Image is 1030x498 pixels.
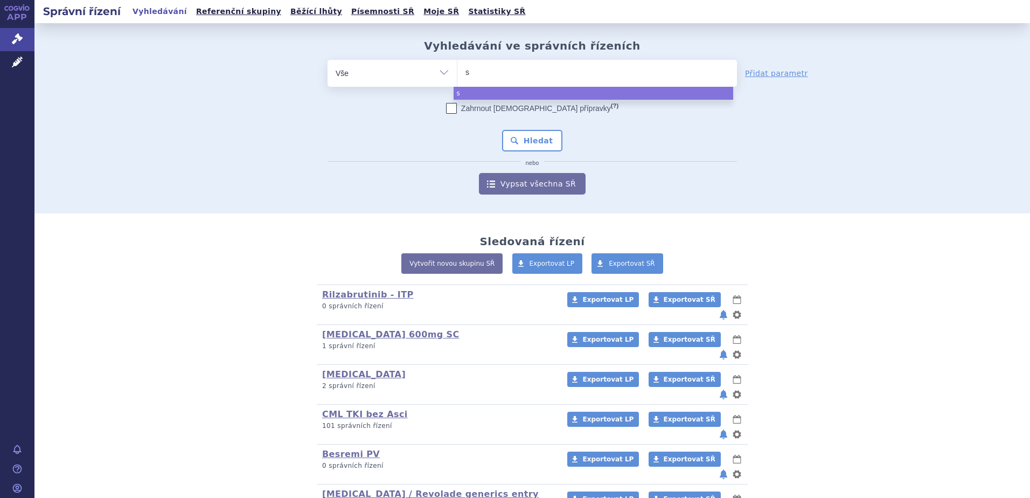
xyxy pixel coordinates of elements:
[732,468,742,481] button: nastavení
[582,296,634,303] span: Exportovat LP
[465,4,528,19] a: Statistiky SŘ
[718,428,729,441] button: notifikace
[718,308,729,321] button: notifikace
[591,253,663,274] a: Exportovat SŘ
[129,4,190,19] a: Vyhledávání
[530,260,575,267] span: Exportovat LP
[582,455,634,463] span: Exportovat LP
[512,253,583,274] a: Exportovat LP
[732,348,742,361] button: nastavení
[664,376,715,383] span: Exportovat SŘ
[502,130,563,151] button: Hledat
[420,4,462,19] a: Moje SŘ
[322,382,553,391] p: 2 správní řízení
[745,68,808,79] a: Přidat parametr
[287,4,345,19] a: Běžící lhůty
[567,292,639,307] a: Exportovat LP
[732,308,742,321] button: nastavení
[322,461,553,471] p: 0 správních řízení
[582,416,634,423] span: Exportovat LP
[567,372,639,387] a: Exportovat LP
[322,289,414,300] a: Rilzabrutinib - ITP
[582,376,634,383] span: Exportovat LP
[567,412,639,427] a: Exportovat LP
[732,373,742,386] button: lhůty
[322,449,380,459] a: Besremi PV
[479,173,586,195] a: Vypsat všechna SŘ
[322,409,408,419] a: CML TKI bez Asci
[348,4,417,19] a: Písemnosti SŘ
[732,293,742,306] button: lhůty
[649,372,721,387] a: Exportovat SŘ
[609,260,655,267] span: Exportovat SŘ
[611,102,618,109] abbr: (?)
[718,468,729,481] button: notifikace
[582,336,634,343] span: Exportovat LP
[401,253,503,274] a: Vytvořit novou skupinu SŘ
[454,87,733,100] li: s
[322,421,553,431] p: 101 správních řízení
[446,103,618,114] label: Zahrnout [DEMOGRAPHIC_DATA] přípravky
[322,329,460,340] a: [MEDICAL_DATA] 600mg SC
[649,412,721,427] a: Exportovat SŘ
[567,332,639,347] a: Exportovat LP
[664,336,715,343] span: Exportovat SŘ
[479,235,584,248] h2: Sledovaná řízení
[664,416,715,423] span: Exportovat SŘ
[664,455,715,463] span: Exportovat SŘ
[649,292,721,307] a: Exportovat SŘ
[649,332,721,347] a: Exportovat SŘ
[424,39,641,52] h2: Vyhledávání ve správních řízeních
[732,388,742,401] button: nastavení
[193,4,284,19] a: Referenční skupiny
[664,296,715,303] span: Exportovat SŘ
[732,453,742,466] button: lhůty
[718,348,729,361] button: notifikace
[34,4,129,19] h2: Správní řízení
[322,302,553,311] p: 0 správních řízení
[567,452,639,467] a: Exportovat LP
[732,333,742,346] button: lhůty
[649,452,721,467] a: Exportovat SŘ
[520,160,545,167] i: nebo
[732,413,742,426] button: lhůty
[732,428,742,441] button: nastavení
[322,342,553,351] p: 1 správní řízení
[322,369,406,379] a: [MEDICAL_DATA]
[718,388,729,401] button: notifikace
